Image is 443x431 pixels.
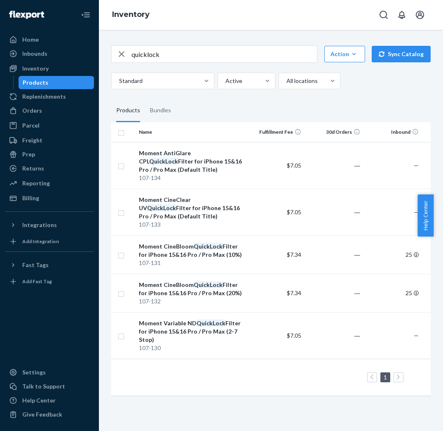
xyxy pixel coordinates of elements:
div: Settings [22,368,46,377]
a: Orders [5,104,94,117]
em: QuickLock [197,320,225,327]
a: Page 1 is your current page [382,374,389,381]
span: $7.05 [287,162,301,169]
div: Help Center [22,396,56,405]
div: 107-134 [139,174,242,182]
td: 25 [363,274,422,312]
a: Parcel [5,119,94,132]
img: Flexport logo [9,11,44,19]
a: Products [19,76,94,89]
div: Fast Tags [22,261,49,269]
th: 30d Orders [305,122,363,142]
em: QuickLock [194,243,223,250]
div: Moment AntiGlare CPL Filter for iPhone 15&16 Pro / Pro Max (Default Title) [139,149,242,174]
div: Freight [22,136,42,144]
a: Help Center [5,394,94,407]
div: Orders [22,107,42,115]
td: ― [305,274,363,312]
a: Freight [5,134,94,147]
th: Name [136,122,246,142]
button: Fast Tags [5,258,94,272]
button: Help Center [417,194,434,237]
a: Returns [5,162,94,175]
a: Inbounds [5,47,94,60]
span: $7.34 [287,251,301,258]
input: Active [225,77,225,85]
span: — [414,208,419,215]
div: 107-130 [139,344,242,352]
td: ― [305,142,363,189]
button: Close Navigation [77,7,94,23]
div: Prep [22,150,35,159]
button: Open account menu [412,7,428,23]
div: Add Integration [22,238,59,245]
div: 107-131 [139,259,242,267]
button: Give Feedback [5,408,94,421]
div: Give Feedback [22,410,62,419]
span: $7.05 [287,332,301,339]
span: — [414,332,419,339]
input: Search inventory by name or sku [131,46,317,62]
div: 107-132 [139,297,242,305]
div: Integrations [22,221,57,229]
a: Home [5,33,94,46]
button: Action [324,46,365,62]
div: 107-133 [139,220,242,229]
em: QuickLock [149,158,178,165]
a: Inventory [112,10,150,19]
a: Inventory [5,62,94,75]
a: Add Integration [5,235,94,248]
div: Billing [22,194,39,202]
div: Add Fast Tag [22,278,52,285]
div: Replenishments [22,92,66,101]
a: Replenishments [5,90,94,103]
div: Home [22,36,39,44]
div: Talk to Support [22,382,65,391]
div: Reporting [22,179,50,187]
div: Products [116,99,140,122]
th: Inbound [363,122,422,142]
span: — [414,162,419,169]
td: ― [305,235,363,274]
input: Standard [118,77,119,85]
div: Moment CineBloom Filter for iPhone 15&16 Pro / Pro Max (10%) [139,242,242,259]
button: Open Search Box [375,7,392,23]
button: Integrations [5,218,94,232]
div: Parcel [22,121,40,130]
div: Inbounds [22,50,47,58]
div: Moment CineClear UV Filter for iPhone 15&16 Pro / Pro Max (Default Title) [139,196,242,220]
div: Moment CineBloom Filter for iPhone 15&16 Pro / Pro Max (20%) [139,281,242,297]
a: Reporting [5,177,94,190]
a: Talk to Support [5,380,94,393]
button: Open notifications [394,7,410,23]
td: ― [305,189,363,235]
th: Fulfillment Fee [246,122,305,142]
a: Billing [5,192,94,205]
a: Add Fast Tag [5,275,94,288]
div: Inventory [22,64,49,73]
em: QuickLock [194,281,223,288]
em: QuickLock [147,204,176,211]
a: Prep [5,148,94,161]
button: Sync Catalog [372,46,431,62]
td: 25 [363,235,422,274]
div: Bundles [150,99,171,122]
div: Moment Variable ND Filter for iPhone 15&16 Pro / Pro Max (2-7 Stop) [139,319,242,344]
div: Products [23,78,48,87]
ol: breadcrumbs [105,3,156,27]
span: $7.34 [287,289,301,296]
div: Action [330,50,359,58]
a: Settings [5,366,94,379]
div: Returns [22,164,44,173]
td: ― [305,312,363,359]
span: $7.05 [287,208,301,215]
input: All locations [286,77,286,85]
